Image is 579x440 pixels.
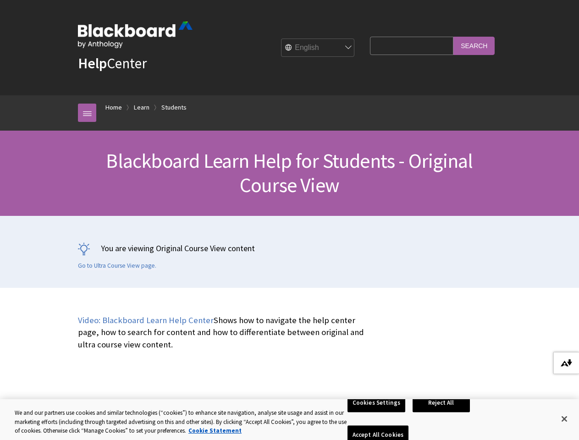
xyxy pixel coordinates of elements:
a: Video: Blackboard Learn Help Center [78,315,214,326]
p: You are viewing Original Course View content [78,242,501,254]
span: Blackboard Learn Help for Students - Original Course View [106,148,473,198]
div: We and our partners use cookies and similar technologies (“cookies”) to enhance site navigation, ... [15,408,347,435]
strong: Help [78,54,107,72]
a: HelpCenter [78,54,147,72]
a: Home [105,102,122,113]
a: Learn [134,102,149,113]
img: Blackboard by Anthology [78,22,193,48]
a: Go to Ultra Course View page. [78,262,156,270]
input: Search [453,37,495,55]
p: Shows how to navigate the help center page, how to search for content and how to differentiate be... [78,314,365,351]
button: Close [554,409,574,429]
button: Reject All [413,393,470,412]
a: Students [161,102,187,113]
select: Site Language Selector [281,39,355,57]
button: Cookies Settings [347,393,405,412]
a: More information about your privacy, opens in a new tab [188,427,242,434]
